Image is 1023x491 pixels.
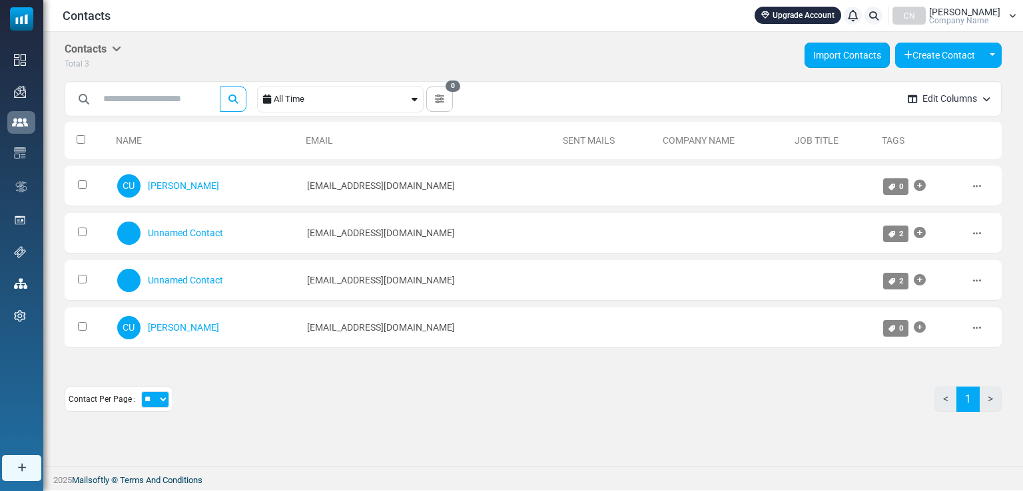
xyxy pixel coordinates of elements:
[563,135,615,146] a: Sent Mails
[805,43,890,68] a: Import Contacts
[446,81,460,92] span: 0
[883,273,908,289] a: 2
[12,118,28,127] img: contacts-icon-active.svg
[14,310,26,322] img: settings-icon.svg
[306,135,333,146] a: Email
[795,135,839,146] a: Job Title
[929,7,1000,17] span: [PERSON_NAME]
[895,43,984,68] button: Create Contact
[300,307,557,348] td: [EMAIL_ADDRESS][DOMAIN_NAME]
[663,135,735,146] span: translation missing: en.crm_contacts.form.list_header.company_name
[116,135,142,146] a: Name
[14,246,26,258] img: support-icon.svg
[956,387,980,412] a: 1
[892,7,1016,25] a: CN [PERSON_NAME] Company Name
[148,322,219,333] a: [PERSON_NAME]
[663,135,735,146] a: Company Name
[300,213,557,253] td: [EMAIL_ADDRESS][DOMAIN_NAME]
[14,54,26,66] img: dashboard-icon.svg
[65,43,121,55] h5: Contacts
[883,178,908,195] a: 0
[148,228,223,238] a: Unnamed Contact
[883,320,908,337] a: 0
[69,393,136,405] span: Contact Per Page :
[72,475,118,485] a: Mailsoftly ©
[426,86,453,112] button: 0
[14,86,26,98] img: campaigns-icon.png
[85,59,89,69] span: 3
[300,260,557,301] td: [EMAIL_ADDRESS][DOMAIN_NAME]
[934,387,1002,422] nav: Page
[10,7,33,31] img: mailsoftly_icon_blue_white.svg
[883,226,908,242] a: 2
[117,316,141,339] span: CU
[14,179,29,194] img: workflow.svg
[899,323,904,333] span: 0
[65,59,83,69] span: Total
[120,475,202,485] span: translation missing: en.layouts.footer.terms_and_conditions
[14,147,26,159] img: email-templates-icon.svg
[899,276,904,285] span: 2
[899,182,904,191] span: 0
[892,7,926,25] div: CN
[14,214,26,226] img: landing_pages.svg
[148,180,219,191] a: [PERSON_NAME]
[117,174,141,198] span: CU
[274,86,409,112] div: All Time
[899,229,904,238] span: 2
[929,17,988,25] span: Company Name
[882,135,904,146] a: Tags
[300,166,557,206] td: [EMAIL_ADDRESS][DOMAIN_NAME]
[755,7,841,24] a: Upgrade Account
[43,466,1023,490] footer: 2025
[897,81,1001,116] button: Edit Columns
[120,475,202,485] a: Terms And Conditions
[63,7,111,25] span: Contacts
[148,275,223,285] a: Unnamed Contact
